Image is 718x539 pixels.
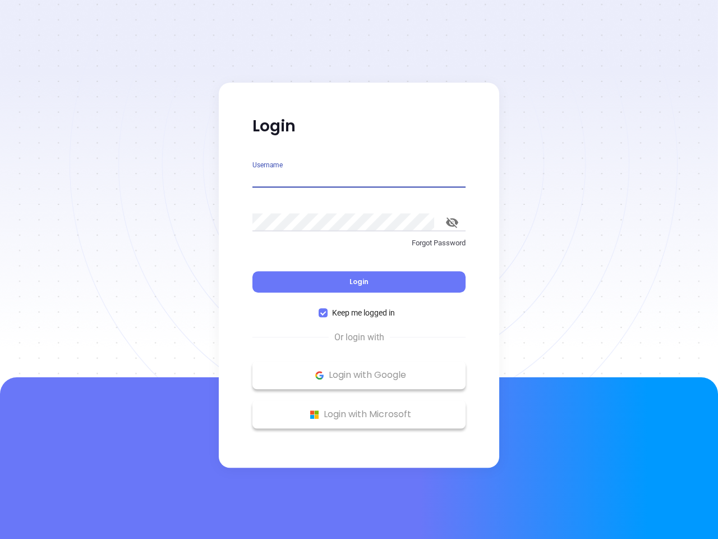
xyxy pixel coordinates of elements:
[252,400,466,428] button: Microsoft Logo Login with Microsoft
[349,277,369,286] span: Login
[252,361,466,389] button: Google Logo Login with Google
[252,237,466,249] p: Forgot Password
[329,331,390,344] span: Or login with
[258,367,460,383] p: Login with Google
[252,162,283,168] label: Username
[307,408,321,422] img: Microsoft Logo
[312,368,326,382] img: Google Logo
[252,116,466,136] p: Login
[328,307,399,319] span: Keep me logged in
[258,406,460,423] p: Login with Microsoft
[252,271,466,293] button: Login
[252,237,466,258] a: Forgot Password
[439,209,466,236] button: toggle password visibility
